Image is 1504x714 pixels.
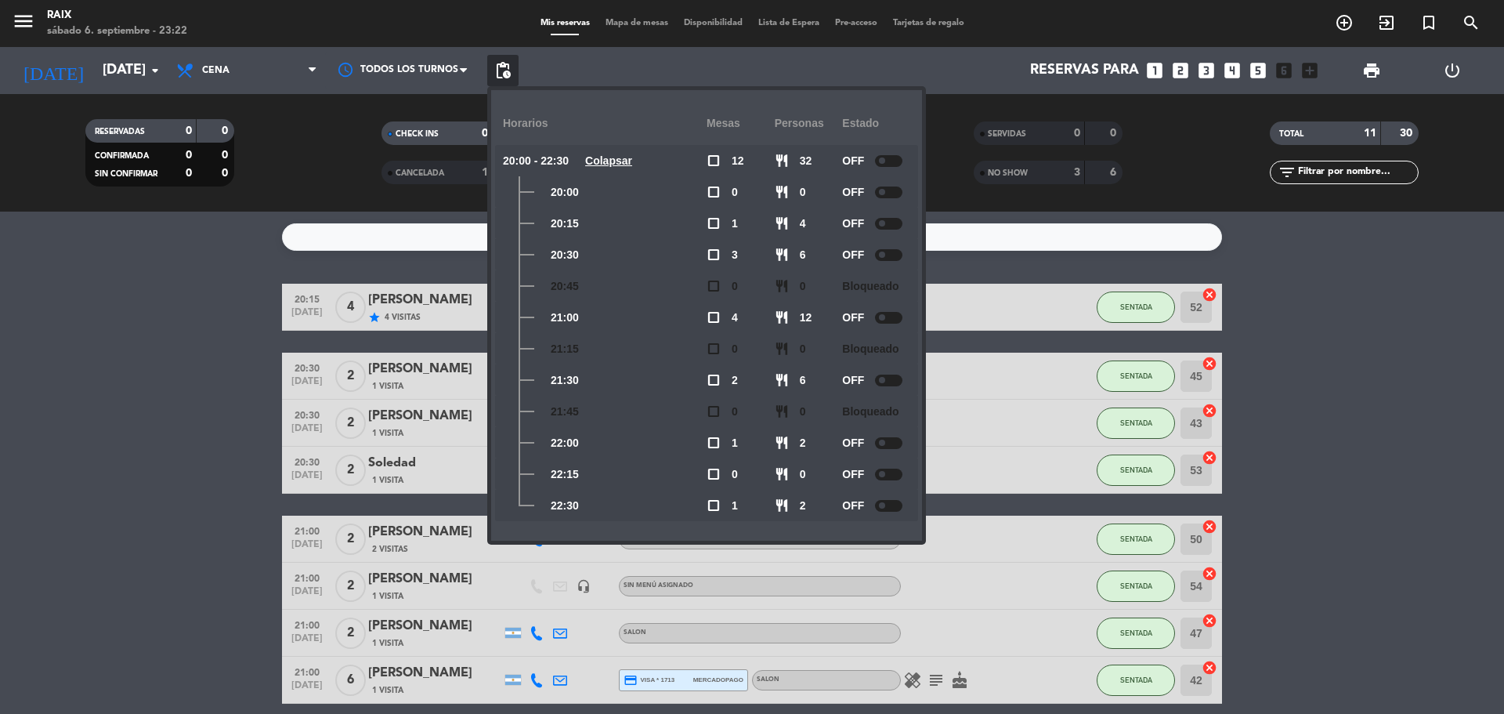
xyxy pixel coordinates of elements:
span: SALON [624,629,646,636]
span: NO SHOW [988,169,1028,177]
span: 2 [800,434,806,452]
span: 22:00 [551,434,579,452]
span: restaurant [775,342,789,356]
span: [DATE] [287,586,327,604]
strong: 1 [482,167,488,178]
button: SENTADA [1097,361,1175,392]
span: Disponibilidad [676,19,750,27]
i: power_settings_new [1443,61,1462,80]
span: 0 [800,183,806,201]
span: 20:00 - 22:30 [503,152,569,170]
span: 20:00 [551,183,579,201]
button: menu [12,9,35,38]
span: OFF [842,152,864,170]
div: Soledad [368,453,501,473]
span: 0 [732,183,738,201]
span: Lista de Espera [750,19,827,27]
span: Bloqueado [842,277,898,295]
i: looks_3 [1196,60,1217,81]
span: SENTADA [1120,466,1152,474]
span: 12 [800,309,812,327]
i: looks_two [1170,60,1191,81]
span: check_box_outline_blank [707,373,721,387]
input: Filtrar por nombre... [1296,164,1418,181]
span: CONFIRMADA [95,152,149,160]
i: exit_to_app [1377,13,1396,32]
span: Sin menú asignado [624,582,693,589]
span: 21:00 [287,662,327,680]
i: cake [950,671,969,690]
span: 1 [732,434,738,452]
div: personas [775,102,843,145]
span: check_box_outline_blank [707,467,721,481]
span: 2 [335,524,366,555]
span: check_box_outline_blank [707,216,721,230]
span: 6 [800,246,806,264]
span: 1 Visita [372,474,403,487]
span: RESERVADAS [95,128,145,136]
span: 1 Visita [372,427,403,440]
span: 20:15 [287,289,327,307]
span: 0 [800,403,806,421]
i: headset_mic [577,579,591,593]
i: credit_card [624,673,638,687]
i: looks_5 [1248,60,1268,81]
span: 2 [335,361,366,392]
span: CANCELADA [396,169,444,177]
span: restaurant [775,216,789,230]
span: 4 [335,292,366,323]
span: check_box_outline_blank [707,248,721,262]
span: Mapa de mesas [598,19,676,27]
span: OFF [842,497,864,515]
span: [DATE] [287,307,327,325]
span: mercadopago [693,675,743,685]
span: 6 [335,665,366,696]
span: restaurant [775,185,789,199]
span: 21:15 [551,340,579,358]
span: Cena [202,65,230,76]
span: 3 [732,246,738,264]
i: menu [12,9,35,33]
span: 20:15 [551,215,579,233]
span: check_box_outline_blank [707,342,721,356]
span: pending_actions [493,61,512,80]
span: 21:00 [287,521,327,539]
span: restaurant [775,467,789,481]
span: 0 [732,340,738,358]
span: 0 [800,340,806,358]
div: [PERSON_NAME] [368,406,501,426]
span: [DATE] [287,376,327,394]
span: 1 [732,497,738,515]
span: [DATE] [287,470,327,488]
span: 21:00 [551,309,579,327]
span: 2 [800,497,806,515]
span: Reservas para [1030,63,1139,78]
span: 4 [800,215,806,233]
span: print [1362,61,1381,80]
strong: 0 [1074,128,1080,139]
strong: 0 [222,150,231,161]
span: 22:15 [551,466,579,484]
span: 1 Visita [372,590,403,603]
span: restaurant [775,498,789,513]
span: SENTADA [1120,303,1152,311]
span: check_box_outline_blank [707,154,721,168]
span: SERVIDAS [988,130,1026,138]
span: OFF [842,434,864,452]
button: SENTADA [1097,408,1175,439]
span: 22:30 [551,497,579,515]
div: Mesas [707,102,775,145]
span: SALON [757,676,779,683]
span: restaurant [775,154,789,168]
span: restaurant [775,404,789,419]
button: SENTADA [1097,455,1175,486]
span: check_box_outline_blank [707,310,721,324]
span: restaurant [775,248,789,262]
button: SENTADA [1097,618,1175,649]
span: Tarjetas de regalo [885,19,972,27]
span: check_box_outline_blank [707,436,721,450]
span: restaurant [775,279,789,293]
span: check_box_outline_blank [707,498,721,513]
span: visa * 1713 [624,673,674,687]
span: 0 [732,403,738,421]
